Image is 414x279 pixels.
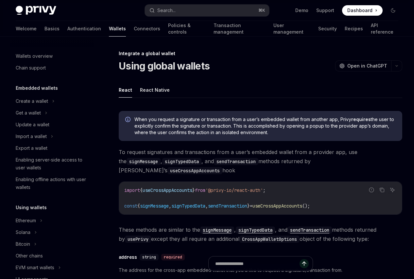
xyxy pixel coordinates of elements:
[16,84,58,92] h5: Embedded wallets
[351,116,371,122] strong: requires
[316,7,334,14] a: Support
[171,203,205,209] span: signTypedData
[239,236,300,243] code: CrossAppWalletOptions
[143,187,192,193] span: useCrossAppAccounts
[140,187,143,193] span: {
[347,7,372,14] span: Dashboard
[162,158,201,165] code: signTypedData
[125,117,132,123] svg: Info
[287,226,332,233] a: sendTransaction
[140,203,169,209] span: signMessage
[200,226,234,234] code: signMessage
[124,187,140,193] span: import
[142,255,156,260] span: string
[16,176,90,191] div: Enabling offline actions with user wallets
[16,240,30,248] div: Bitcoin
[16,64,46,72] div: Chain support
[302,203,310,209] span: ();
[16,217,36,225] div: Ethereum
[10,154,94,174] a: Enabling server-side access to user wallets
[16,6,56,15] img: dark logo
[119,147,402,175] span: To request signatures and transactions from a user’s embedded wallet from a provider app, use the...
[10,142,94,154] a: Export a wallet
[378,186,386,194] button: Copy the contents from the code block
[16,156,90,172] div: Enabling server-side access to user wallets
[208,203,247,209] span: sendTransaction
[10,174,94,193] a: Enabling offline actions with user wallets
[252,203,302,209] span: useCrossAppAccounts
[167,167,222,174] code: useCrossAppAccounts
[371,21,398,37] a: API reference
[295,7,308,14] a: Demo
[367,186,376,194] button: Report incorrect code
[247,203,250,209] span: }
[140,82,170,98] button: React Native
[342,5,383,16] a: Dashboard
[10,119,94,131] a: Update a wallet
[119,254,137,260] div: address
[214,21,266,37] a: Transaction management
[388,5,398,16] button: Toggle dark mode
[161,254,185,260] div: required
[16,204,47,211] h5: Using wallets
[388,186,397,194] button: Ask AI
[300,259,309,268] button: Send message
[119,50,402,57] div: Integrate a global wallet
[16,109,41,117] div: Get a wallet
[137,203,140,209] span: {
[16,121,49,129] div: Update a wallet
[16,264,54,271] div: EVM smart wallets
[205,203,208,209] span: ,
[287,226,332,234] code: sendTransaction
[119,60,210,72] h1: Using global wallets
[205,187,263,193] span: '@privy-io/react-auth'
[250,203,252,209] span: =
[157,7,176,14] div: Search...
[236,226,275,234] code: signTypedData
[145,5,269,16] button: Search...⌘K
[16,97,48,105] div: Create a wallet
[119,82,132,98] button: React
[200,226,234,233] a: signMessage
[44,21,60,37] a: Basics
[10,250,94,262] a: Other chains
[124,203,137,209] span: const
[195,187,205,193] span: from
[10,62,94,74] a: Chain support
[127,158,161,165] code: signMessage
[119,225,402,243] span: These methods are similar to the , , and methods returned by except they all require an additiona...
[192,187,195,193] span: }
[169,203,171,209] span: ,
[258,8,265,13] span: ⌘ K
[318,21,337,37] a: Security
[16,252,43,260] div: Other chains
[10,50,94,62] a: Wallets overview
[16,144,47,152] div: Export a wallet
[134,21,160,37] a: Connectors
[125,236,151,243] code: usePrivy
[345,21,363,37] a: Recipes
[67,21,101,37] a: Authentication
[16,21,37,37] a: Welcome
[16,52,53,60] div: Wallets overview
[134,116,396,136] span: When you request a signature or transaction from a user’s embedded wallet from another app, Privy...
[214,158,258,165] code: sendTransaction
[273,21,310,37] a: User management
[263,187,266,193] span: ;
[16,228,30,236] div: Solana
[109,21,126,37] a: Wallets
[16,132,47,140] div: Import a wallet
[236,226,275,233] a: signTypedData
[335,60,391,71] button: Open in ChatGPT
[347,63,387,69] span: Open in ChatGPT
[168,21,206,37] a: Policies & controls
